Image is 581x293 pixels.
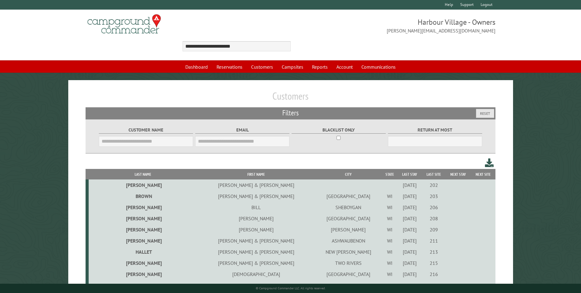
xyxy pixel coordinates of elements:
[198,224,315,235] td: [PERSON_NAME]
[198,202,315,213] td: BILL
[89,280,198,291] td: [PERSON_NAME]
[382,235,398,246] td: WI
[315,235,382,246] td: ASHWAUBENON
[388,127,482,134] label: Return at most
[485,157,494,169] a: Download this customer list (.csv)
[89,202,198,213] td: [PERSON_NAME]
[422,213,446,224] td: 208
[398,238,421,244] div: [DATE]
[86,107,495,119] h2: Filters
[422,179,446,191] td: 202
[315,191,382,202] td: [GEOGRAPHIC_DATA]
[382,246,398,257] td: WI
[291,17,496,34] span: Harbour Village - Owners [PERSON_NAME][EMAIL_ADDRESS][DOMAIN_NAME]
[198,179,315,191] td: [PERSON_NAME] & [PERSON_NAME]
[315,202,382,213] td: SHEBOYGAN
[278,61,307,73] a: Campsites
[422,235,446,246] td: 211
[315,169,382,180] th: City
[471,169,495,180] th: Next Site
[89,246,198,257] td: HALLET
[89,257,198,269] td: [PERSON_NAME]
[398,226,421,233] div: [DATE]
[382,202,398,213] td: WI
[89,224,198,235] td: [PERSON_NAME]
[89,191,198,202] td: BROWN
[198,235,315,246] td: [PERSON_NAME] & [PERSON_NAME]
[198,213,315,224] td: [PERSON_NAME]
[382,169,398,180] th: State
[422,246,446,257] td: 213
[422,169,446,180] th: Last Site
[315,269,382,280] td: [GEOGRAPHIC_DATA]
[398,182,421,188] div: [DATE]
[382,280,398,291] td: WI
[422,224,446,235] td: 209
[382,224,398,235] td: WI
[398,271,421,277] div: [DATE]
[315,257,382,269] td: TWO RIVERS
[382,191,398,202] td: WI
[398,193,421,199] div: [DATE]
[422,191,446,202] td: 203
[256,286,326,290] small: © Campground Commander LLC. All rights reserved.
[86,90,495,107] h1: Customers
[398,169,422,180] th: Last Stay
[422,257,446,269] td: 215
[89,169,198,180] th: Last Name
[182,61,212,73] a: Dashboard
[315,246,382,257] td: NEW [PERSON_NAME]
[198,169,315,180] th: First Name
[333,61,356,73] a: Account
[446,169,471,180] th: Next Stay
[89,269,198,280] td: [PERSON_NAME]
[195,127,290,134] label: Email
[382,269,398,280] td: WI
[398,282,421,288] div: [DATE]
[382,257,398,269] td: WI
[422,202,446,213] td: 206
[292,127,386,134] label: Blacklist only
[422,280,446,291] td: 218
[358,61,399,73] a: Communications
[315,280,382,291] td: KEWAUNEE
[308,61,331,73] a: Reports
[398,204,421,210] div: [DATE]
[382,213,398,224] td: WI
[89,213,198,224] td: [PERSON_NAME]
[89,235,198,246] td: [PERSON_NAME]
[315,213,382,224] td: [GEOGRAPHIC_DATA]
[476,109,494,118] button: Reset
[86,12,163,36] img: Campground Commander
[99,127,193,134] label: Customer Name
[398,260,421,266] div: [DATE]
[89,179,198,191] td: [PERSON_NAME]
[198,280,315,291] td: [PERSON_NAME] & [PERSON_NAME]
[198,257,315,269] td: [PERSON_NAME] & [PERSON_NAME]
[198,269,315,280] td: [DEMOGRAPHIC_DATA]
[398,215,421,222] div: [DATE]
[198,246,315,257] td: [PERSON_NAME] & [PERSON_NAME]
[198,191,315,202] td: [PERSON_NAME] & [PERSON_NAME]
[213,61,246,73] a: Reservations
[247,61,277,73] a: Customers
[315,224,382,235] td: [PERSON_NAME]
[398,249,421,255] div: [DATE]
[422,269,446,280] td: 216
